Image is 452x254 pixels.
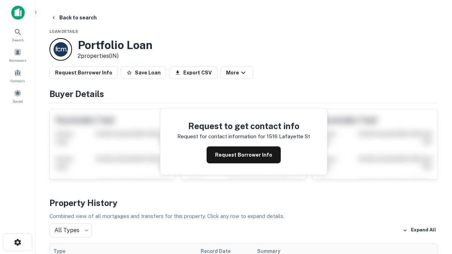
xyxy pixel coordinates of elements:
div: All Types [49,223,92,237]
button: Request Borrower Info [207,146,281,163]
p: 1516 lafayette st [267,132,310,141]
p: 2 properties (IN) [78,52,153,60]
a: Saved [2,86,33,105]
button: Expand All [401,225,438,236]
iframe: Chat Widget [417,198,452,231]
span: Contacts [11,78,25,84]
p: Request for contact information for [177,132,265,141]
span: Saved [13,98,23,104]
a: Search [2,25,33,44]
button: More [220,66,253,79]
button: Save Loan [121,66,166,79]
h3: Portfolio Loan [78,38,153,52]
h4: Request to get contact info [177,120,310,132]
button: Request Borrower Info [49,66,118,79]
a: Borrowers [2,46,33,65]
button: Export CSV [169,66,218,79]
button: Back to search [48,11,100,24]
img: capitalize-icon.png [11,6,25,20]
p: Combined view of all mortgages and transfers for this property. Click any row to expand details. [49,212,438,220]
span: Search [12,37,24,43]
span: Borrowers [9,58,26,63]
h4: Property History [49,196,438,209]
a: Contacts [2,66,33,85]
span: Loan Details [49,29,78,34]
h4: Buyer Details [49,87,438,100]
